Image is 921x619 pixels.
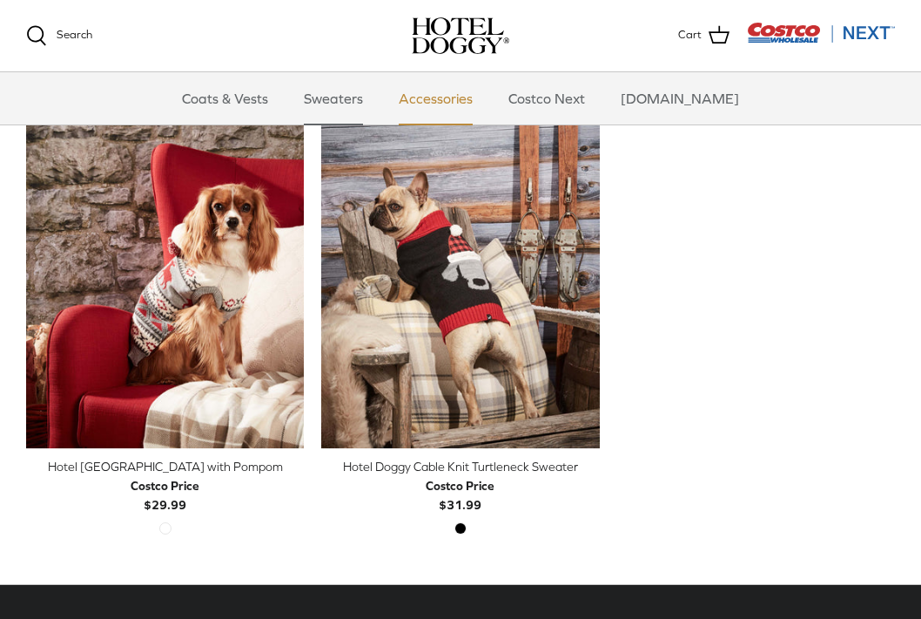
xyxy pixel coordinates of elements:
[26,457,304,515] a: Hotel [GEOGRAPHIC_DATA] with Pompom Costco Price$29.99
[321,457,599,515] a: Hotel Doggy Cable Knit Turtleneck Sweater Costco Price$31.99
[26,457,304,476] div: Hotel [GEOGRAPHIC_DATA] with Pompom
[131,476,199,495] div: Costco Price
[426,476,494,512] b: $31.99
[26,25,92,46] a: Search
[605,72,755,124] a: [DOMAIN_NAME]
[412,17,509,54] a: hoteldoggy.com hoteldoggycom
[426,476,494,495] div: Costco Price
[131,476,199,512] b: $29.99
[288,72,379,124] a: Sweaters
[412,17,509,54] img: hoteldoggycom
[57,28,92,41] span: Search
[493,72,601,124] a: Costco Next
[747,22,895,44] img: Costco Next
[321,457,599,476] div: Hotel Doggy Cable Knit Turtleneck Sweater
[678,26,702,44] span: Cart
[383,72,488,124] a: Accessories
[166,72,284,124] a: Coats & Vests
[747,33,895,46] a: Visit Costco Next
[321,101,599,448] a: Hotel Doggy Cable Knit Turtleneck Sweater
[26,101,304,448] a: Hotel Doggy Fair Isle Sweater with Pompom
[678,24,729,47] a: Cart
